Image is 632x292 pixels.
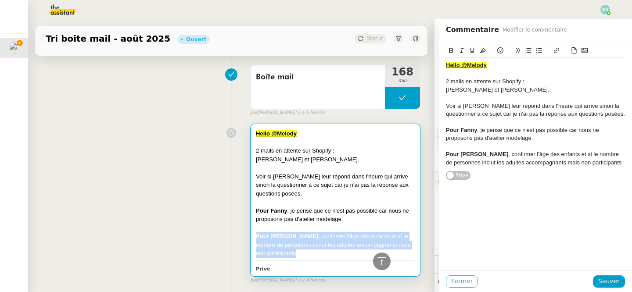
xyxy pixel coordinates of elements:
[446,127,478,133] strong: Pour Fanny
[256,172,415,198] div: Voir si [PERSON_NAME] leur répond dans l'heure qui arrive sinon la questionner à ce sujet car je ...
[446,150,625,167] div: , confirmer l'âge des enfants et si le nombre de personnes inclut les adultes accompagnants mais ...
[256,71,380,84] span: Boîte mail
[46,34,170,43] span: Tri boite mail - août 2025
[434,128,632,145] div: ⚙️Procédures
[186,37,206,42] div: Ouvert
[434,171,632,189] div: 🔐Données client
[256,207,415,224] div: , je pense que ce n'est pas possible car nous ne proposons pas d'atelier modelage.
[598,276,620,286] span: Sauver
[446,86,625,94] div: [PERSON_NAME] et [PERSON_NAME].
[434,256,632,273] div: ⏲️Tâches 2568:47
[446,126,625,142] div: , je pense que ce n'est pas possible car nous ne proposons pas d'atelier modelage.
[451,276,473,286] span: Fermer
[503,25,567,34] span: Modifier le commentaire
[446,102,625,118] div: Voir si [PERSON_NAME] leur répond dans l'heure qui arrive sinon la questionner à ce sujet car je ...
[294,109,325,117] span: il y a 5 heures
[600,5,610,14] img: svg
[256,232,415,258] div: , confirmer l'âge des enfants et si le nombre de personnes inclut les adultes accompagnants mais ...
[256,266,270,272] b: Privé
[256,130,297,137] u: Hello @Melody
[438,260,509,267] span: ⏲️
[250,50,325,57] small: [PERSON_NAME]
[250,109,325,117] small: [PERSON_NAME]
[250,109,258,117] span: par
[446,24,499,36] span: Commentaire
[250,277,325,284] small: [PERSON_NAME]
[256,207,287,214] strong: Pour Fanny
[446,171,470,180] button: Privé
[250,50,258,57] span: par
[294,50,325,57] span: il y a 4 heures
[446,78,625,85] div: 2 mails en attente sur Shopify :
[446,275,478,288] button: Fermer
[434,274,632,291] div: 💬Commentaires 41
[385,67,420,77] span: 168
[438,132,484,142] span: ⚙️
[438,278,513,285] span: 💬
[256,233,318,239] strong: Pour [PERSON_NAME]
[456,171,469,180] span: Privé
[9,42,21,54] img: users%2F9mvJqJUvllffspLsQzytnd0Nt4c2%2Favatar%2F82da88e3-d90d-4e39-b37d-dcb7941179ae
[446,151,508,157] strong: Pour [PERSON_NAME]
[446,62,487,68] u: Hello @Melody
[250,277,258,284] span: par
[256,155,415,164] div: [PERSON_NAME] et [PERSON_NAME].
[256,146,415,155] div: 2 mails en attente sur Shopify :
[593,275,625,288] button: Sauver
[438,175,495,185] span: 🔐
[366,36,383,42] span: Statut
[385,77,420,85] span: min
[294,277,325,284] span: il y a 4 heures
